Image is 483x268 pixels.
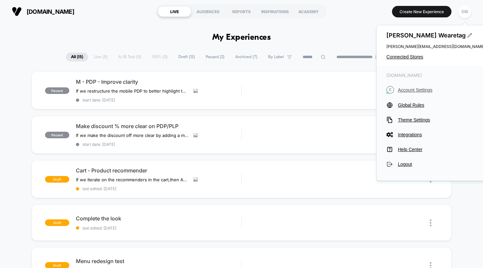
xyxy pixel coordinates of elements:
[76,142,241,147] span: start date: [DATE]
[191,6,225,17] div: AUDIENCES
[76,258,241,264] span: Menu redesign test
[45,176,69,183] span: draft
[76,226,241,231] span: last edited: [DATE]
[76,167,241,174] span: Cart - Product recommender
[76,215,241,222] span: Complete the look
[27,8,74,15] span: [DOMAIN_NAME]
[45,219,69,226] span: draft
[458,5,471,18] div: SW
[45,87,69,94] span: paused
[268,55,284,59] span: By Label
[173,53,200,61] span: Draft ( 13 )
[212,33,271,42] h1: My Experiences
[76,88,188,94] span: If we restructure the mobile PDP to better highlight the product benefits and key USPs, this will...
[76,98,241,102] span: start date: [DATE]
[76,123,241,129] span: Make discount % more clear on PDP/PLP
[392,6,451,17] button: Create New Experience
[76,133,188,138] span: If we make the discount off more clear by adding a marker,then Add to Carts & CR will increase,be...
[258,6,292,17] div: INSPIRATIONS
[456,5,473,18] button: SW
[76,186,241,191] span: last edited: [DATE]
[292,6,325,17] div: ACADEMY
[386,86,394,94] i: C
[10,6,76,17] button: [DOMAIN_NAME]
[375,55,379,59] img: end
[201,53,229,61] span: Paused ( 2 )
[76,177,188,182] span: If we iterate on the recommenders in the cart,then AOV will increase,because personalisation in t...
[76,78,241,85] span: M - PDP - Improve clarity
[230,53,262,61] span: Archived ( 7 )
[158,6,191,17] div: LIVE
[12,7,22,16] img: Visually logo
[66,53,88,61] span: All ( 15 )
[45,132,69,138] span: paused
[225,6,258,17] div: REPORTS
[430,219,431,226] img: close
